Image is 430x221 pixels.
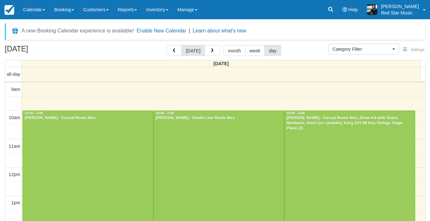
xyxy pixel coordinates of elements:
[214,61,229,66] span: [DATE]
[399,45,428,55] button: Settings
[287,111,305,115] span: 10:00 - 2:00
[348,7,358,12] span: Help
[224,45,245,56] button: month
[411,48,425,52] span: Settings
[333,46,391,52] span: Category Filter
[245,45,265,56] button: week
[189,28,190,33] span: |
[181,45,205,56] button: [DATE]
[24,116,151,121] div: [PERSON_NAME] - Casual Room 4hrs
[156,111,174,115] span: 10:00 - 2:00
[25,111,43,115] span: 10:00 - 2:00
[9,144,20,149] span: 11am
[193,28,246,33] a: Learn about what's new
[22,27,134,35] div: A new Booking Calendar experience is available!
[367,4,377,15] img: A1
[5,45,86,57] h2: [DATE]
[9,172,20,177] span: 12pm
[264,45,281,56] button: day
[137,28,186,34] button: Enable New Calendar
[381,3,419,10] p: [PERSON_NAME]
[5,5,14,15] img: checkfront-main-nav-mini-logo.png
[381,10,419,16] p: Red Star Music
[11,87,20,92] span: 9am
[9,115,20,120] span: 10am
[343,7,347,12] i: Help
[286,116,413,131] div: [PERSON_NAME] - Casual Room 4hrs, Drum Kit with Snare, Hardware, Stool (no cymbals), Korg SV1 88 ...
[155,116,282,121] div: [PERSON_NAME] - Studio Live Room 4hrs
[7,72,20,77] span: all-day
[11,200,20,205] span: 1pm
[328,44,399,55] button: Category Filter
